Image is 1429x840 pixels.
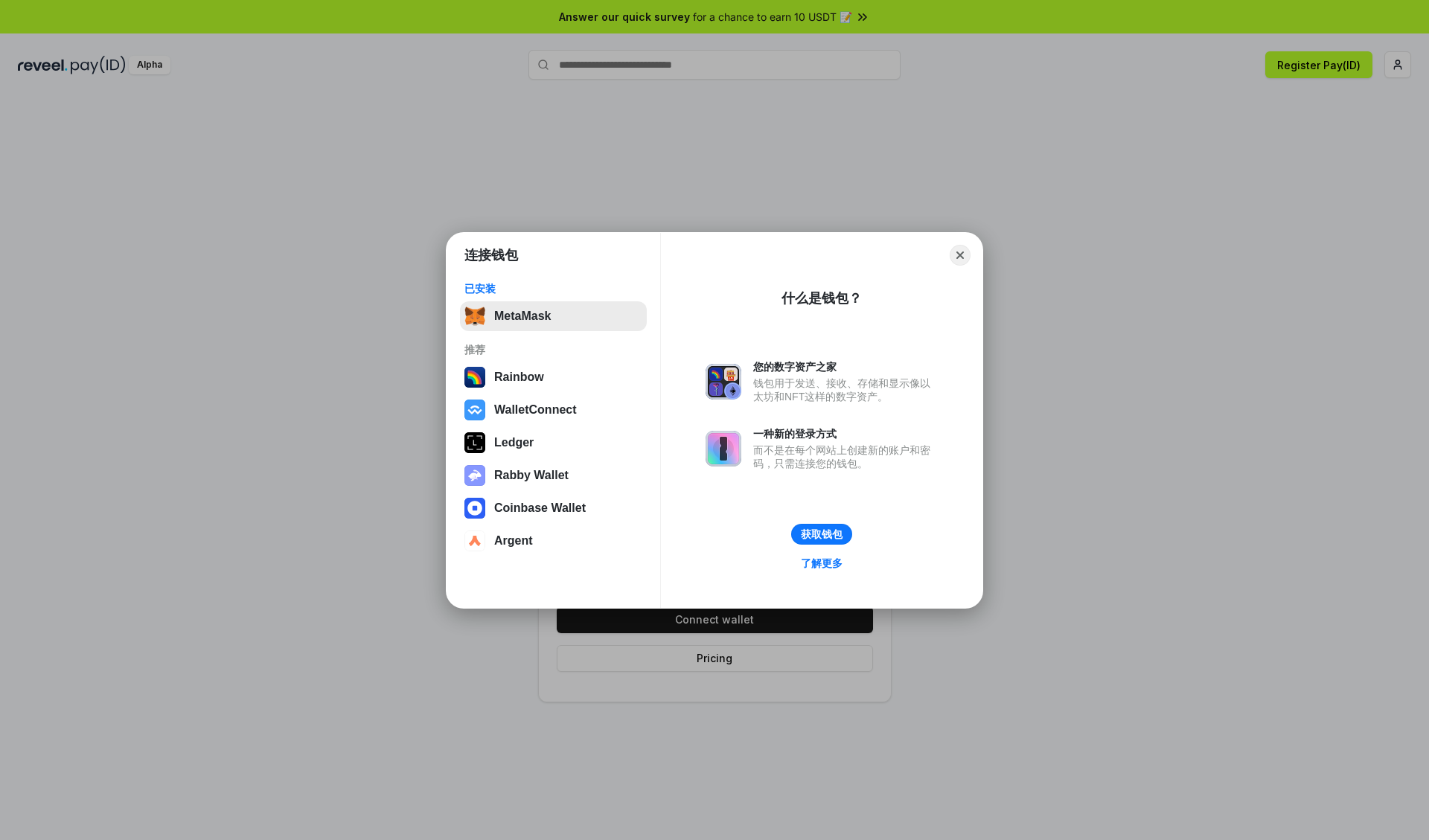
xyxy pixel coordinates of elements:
[753,360,938,373] div: 您的数字资产之家
[464,432,485,453] img: svg+xml,%3Csvg%20xmlns%3D%22http%3A%2F%2Fwww.w3.org%2F2000%2Fsvg%22%20width%3D%2228%22%20height%3...
[464,282,642,295] div: 已安装
[791,524,852,545] button: 获取钱包
[950,245,971,266] button: Close
[464,465,485,486] img: svg+xml,%3Csvg%20xmlns%3D%22http%3A%2F%2Fwww.w3.org%2F2000%2Fsvg%22%20fill%3D%22none%22%20viewBox...
[706,364,741,400] img: svg+xml,%3Csvg%20xmlns%3D%22http%3A%2F%2Fwww.w3.org%2F2000%2Fsvg%22%20fill%3D%22none%22%20viewBox...
[753,443,938,470] div: 而不是在每个网站上创建新的账户和密码，只需连接您的钱包。
[494,310,551,323] div: MetaMask
[753,427,938,440] div: 一种新的登录方式
[464,400,485,420] img: svg+xml,%3Csvg%20width%3D%2228%22%20height%3D%2228%22%20viewBox%3D%220%200%2028%2028%22%20fill%3D...
[464,306,485,327] img: svg+xml,%3Csvg%20fill%3D%22none%22%20height%3D%2233%22%20viewBox%3D%220%200%2035%2033%22%20width%...
[801,528,843,541] div: 获取钱包
[464,343,642,356] div: 推荐
[781,289,862,307] div: 什么是钱包？
[494,403,577,417] div: WalletConnect
[460,301,647,331] button: MetaMask
[464,367,485,388] img: svg+xml,%3Csvg%20width%3D%22120%22%20height%3D%22120%22%20viewBox%3D%220%200%20120%20120%22%20fil...
[460,493,647,523] button: Coinbase Wallet
[464,246,518,264] h1: 连接钱包
[464,498,485,519] img: svg+xml,%3Csvg%20width%3D%2228%22%20height%3D%2228%22%20viewBox%3D%220%200%2028%2028%22%20fill%3D...
[460,428,647,458] button: Ledger
[494,436,534,449] div: Ledger
[460,461,647,490] button: Rabby Wallet
[460,395,647,425] button: WalletConnect
[464,530,485,551] img: svg+xml,%3Csvg%20width%3D%2228%22%20height%3D%2228%22%20viewBox%3D%220%200%2028%2028%22%20fill%3D...
[706,431,741,467] img: svg+xml,%3Csvg%20xmlns%3D%22http%3A%2F%2Fwww.w3.org%2F2000%2Fsvg%22%20fill%3D%22none%22%20viewBox...
[494,371,544,384] div: Rainbow
[753,376,938,403] div: 钱包用于发送、接收、存储和显示像以太坊和NFT这样的数字资产。
[494,469,569,482] div: Rabby Wallet
[460,362,647,392] button: Rainbow
[494,501,586,515] div: Coinbase Wallet
[460,526,647,556] button: Argent
[801,557,843,570] div: 了解更多
[792,554,851,573] a: 了解更多
[494,534,533,548] div: Argent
